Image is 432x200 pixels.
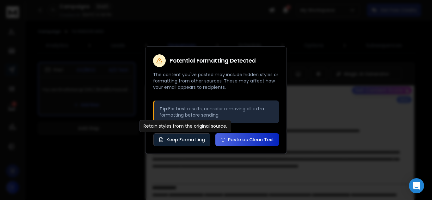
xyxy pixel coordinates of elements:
[139,120,231,132] div: Retain styles from the original source.
[170,58,256,64] h2: Potential Formatting Detected
[159,106,168,112] strong: Tip:
[409,178,424,193] div: Open Intercom Messenger
[159,106,274,118] p: For best results, consider removing all extra formatting before sending.
[153,133,210,146] button: Keep Formatting
[215,133,279,146] button: Paste as Clean Text
[153,71,279,90] p: The content you've pasted may include hidden styles or formatting from other sources. These may a...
